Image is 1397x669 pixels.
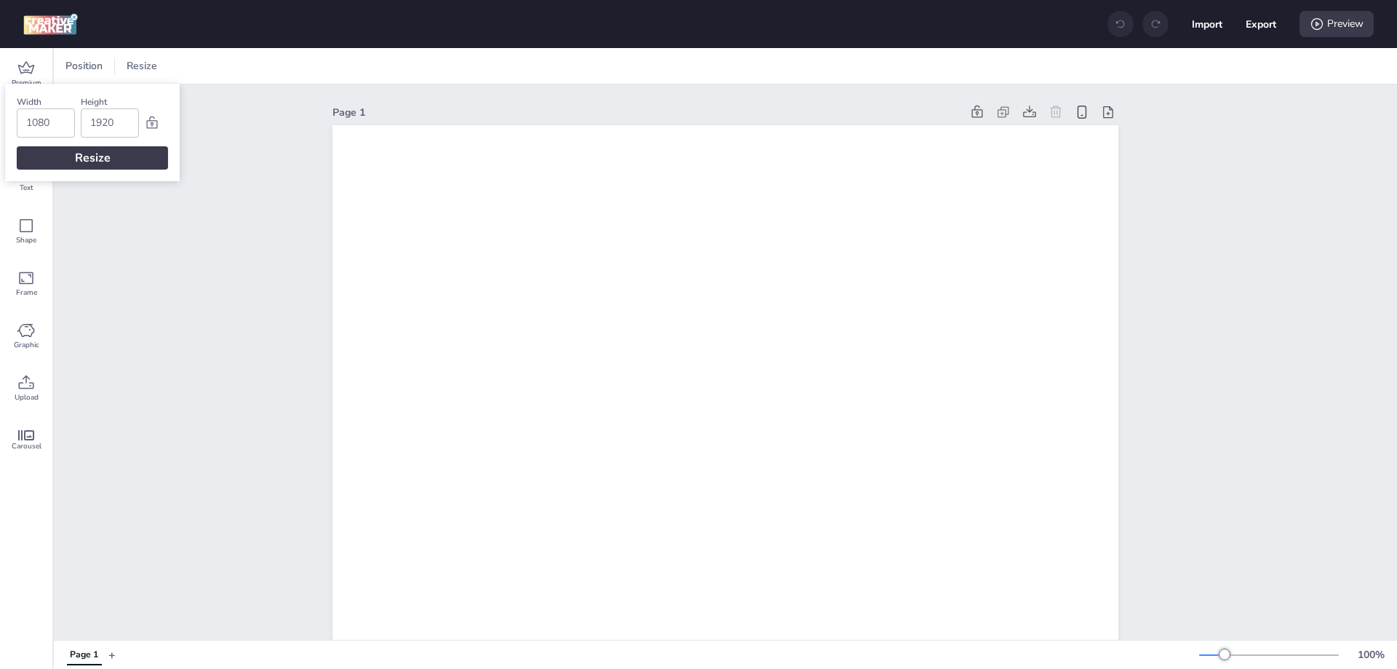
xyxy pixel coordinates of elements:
[81,95,139,108] div: Height
[124,58,160,74] span: Resize
[1353,647,1388,662] div: 100 %
[63,58,106,74] span: Position
[17,95,75,108] div: Width
[60,642,108,668] div: Tabs
[16,287,37,298] span: Frame
[16,234,36,246] span: Shape
[14,339,39,351] span: Graphic
[1300,11,1374,37] div: Preview
[1246,9,1276,39] button: Export
[20,182,33,194] span: Text
[23,13,78,35] img: logo Creative Maker
[15,392,39,403] span: Upload
[12,77,41,89] span: Premium
[108,642,116,668] button: +
[70,649,98,662] div: Page 1
[12,440,41,452] span: Carousel
[1192,9,1222,39] button: Import
[333,105,961,120] div: Page 1
[17,146,168,170] div: Resize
